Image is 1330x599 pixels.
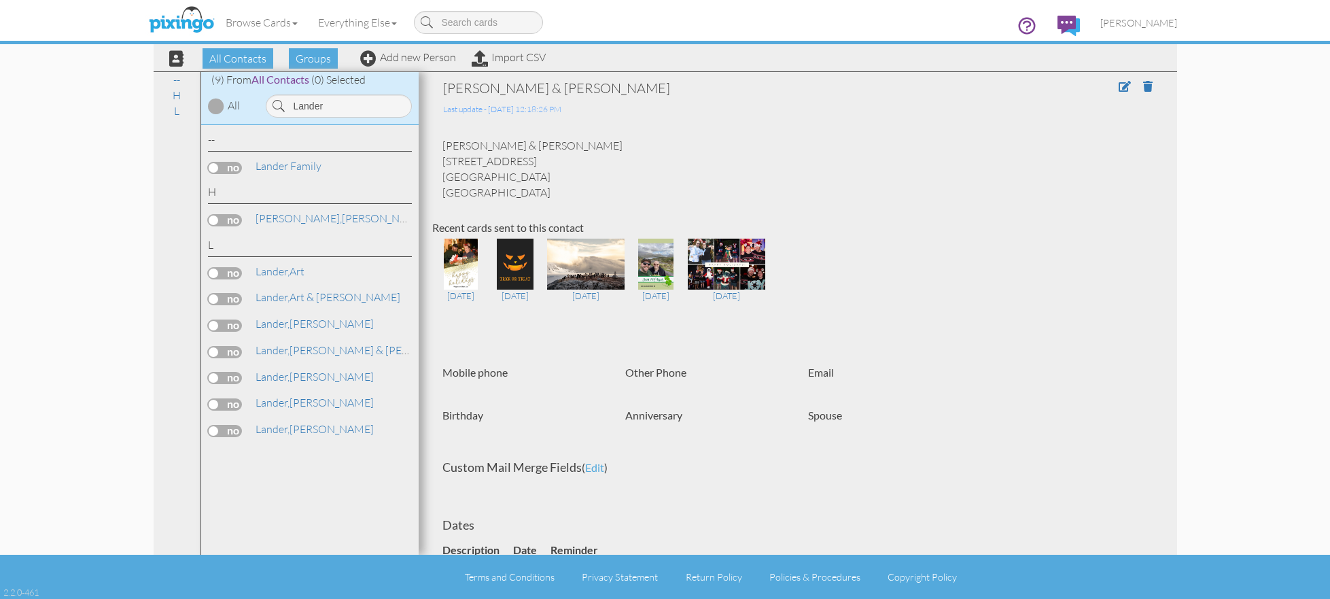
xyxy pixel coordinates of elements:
img: comments.svg [1057,16,1080,36]
div: [DATE] [438,290,484,302]
iframe: Chat [1329,598,1330,599]
a: [DATE] [547,256,625,303]
span: Lander, [256,370,290,383]
span: Lander, [256,290,290,304]
h4: Custom Mail Merge Fields [442,461,1153,475]
th: Description [442,539,513,562]
a: Add new Person [360,50,456,64]
div: 2.2.0-461 [3,586,39,598]
a: Browse Cards [215,5,308,39]
div: All [228,98,240,114]
img: 112456-1-1709745847017-0694534689d01637-qa.jpg [638,239,673,290]
a: [PERSON_NAME] [254,369,375,385]
a: [PERSON_NAME] [254,394,375,411]
span: Lander, [256,317,290,330]
span: Last update - [DATE] 12:18:26 PM [443,104,561,114]
span: ( ) [582,461,608,474]
span: edit [585,461,604,474]
strong: Birthday [442,409,483,422]
a: L [167,103,186,119]
div: (9) From [201,72,419,88]
a: [DATE] [633,256,679,303]
span: Groups [289,48,338,69]
span: [PERSON_NAME], [256,211,342,225]
span: (0) Selected [311,73,366,86]
div: [DATE] [688,290,765,302]
a: [DATE] [493,256,538,303]
strong: Other Phone [625,366,686,379]
div: -- [208,132,412,152]
a: [PERSON_NAME] [254,315,375,332]
a: Import CSV [472,50,546,64]
strong: Spouse [808,409,842,422]
strong: Anniversary [625,409,682,422]
div: H [208,184,412,204]
div: [DATE] [547,290,625,302]
a: -- [167,71,187,88]
a: Privacy Statement [582,571,658,583]
strong: Email [808,366,834,379]
a: Terms and Conditions [465,571,555,583]
div: [DATE] [493,290,538,302]
a: Copyright Policy [888,571,957,583]
div: [DATE] [633,290,679,302]
span: All Contacts [251,73,309,86]
a: Policies & Procedures [769,571,860,583]
img: 122331-1-1728936295535-0e5570acbe9f2be1-qa.jpg [497,239,533,290]
a: Everything Else [308,5,407,39]
a: [PERSON_NAME] [254,421,375,437]
img: pixingo logo [145,3,217,37]
a: [DATE] [438,256,484,303]
span: [PERSON_NAME] [1100,17,1177,29]
th: Date [513,539,550,562]
a: [PERSON_NAME] [1090,5,1187,40]
input: Search cards [414,11,543,34]
strong: Mobile phone [442,366,508,379]
div: [PERSON_NAME] & [PERSON_NAME] [443,79,1007,98]
a: Art & [PERSON_NAME] [254,289,402,305]
a: [PERSON_NAME] & [PERSON_NAME] [254,342,471,358]
h4: Dates [442,519,1153,532]
span: All Contacts [203,48,273,69]
a: [DATE] [688,256,765,303]
div: [PERSON_NAME] & [PERSON_NAME] [STREET_ADDRESS] [GEOGRAPHIC_DATA] [GEOGRAPHIC_DATA] [432,138,1163,200]
span: Lander, [256,396,290,409]
span: Lander, [256,343,290,357]
a: [PERSON_NAME] [254,210,427,226]
img: 125103-1-1733777917409-784629cfe9ed7d2e-qa.jpg [444,239,477,290]
th: Reminder [550,539,612,562]
img: 107695-1-1701726061849-e363310de8ef8b30-qa.jpg [688,239,765,290]
img: 112981-1-1710870510421-e77873950ae500be-qa.jpg [547,239,625,290]
span: Lander, [256,422,290,436]
a: H [166,87,188,103]
span: Lander, [256,264,290,278]
a: Art [254,263,306,279]
strong: Recent cards sent to this contact [432,221,584,234]
a: Return Policy [686,571,742,583]
a: Lander Family [254,158,323,174]
div: L [208,237,412,257]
